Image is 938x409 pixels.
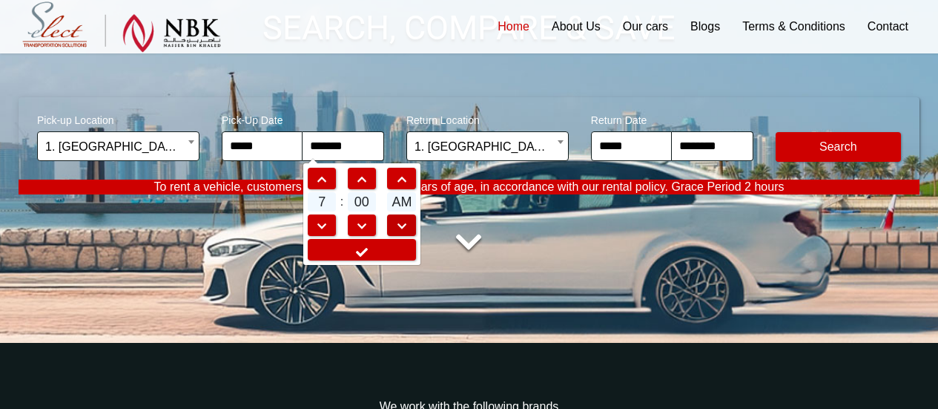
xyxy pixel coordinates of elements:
[45,132,191,162] span: 1. Hamad International Airport
[37,105,199,131] span: Pick-up Location
[22,1,221,53] img: Select Rent a Car
[414,132,561,162] span: 1. Hamad International Airport
[387,192,416,212] span: AM
[222,105,384,131] span: Pick-Up Date
[406,131,569,161] span: 1. Hamad International Airport
[308,192,336,212] span: 7
[406,105,569,131] span: Return Location
[19,180,919,194] p: To rent a vehicle, customers must be at least 21 years of age, in accordance with our rental poli...
[348,192,376,212] span: 00
[37,131,199,161] span: 1. Hamad International Airport
[591,105,753,131] span: Return Date
[776,132,901,162] button: Modify Search
[337,191,346,213] td: :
